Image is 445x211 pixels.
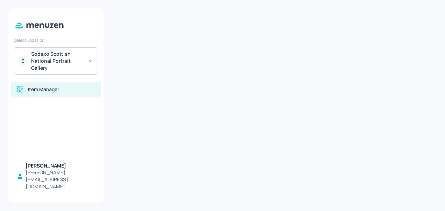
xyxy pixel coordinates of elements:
div: S [19,57,27,65]
div: [PERSON_NAME][EMAIL_ADDRESS][DOMAIN_NAME] [26,169,95,190]
div: Select Location [14,37,98,43]
div: [PERSON_NAME] [26,162,95,169]
div: Item Manager [28,86,59,93]
div: Sodexo Scottish National Portrait Gallery [31,50,84,72]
